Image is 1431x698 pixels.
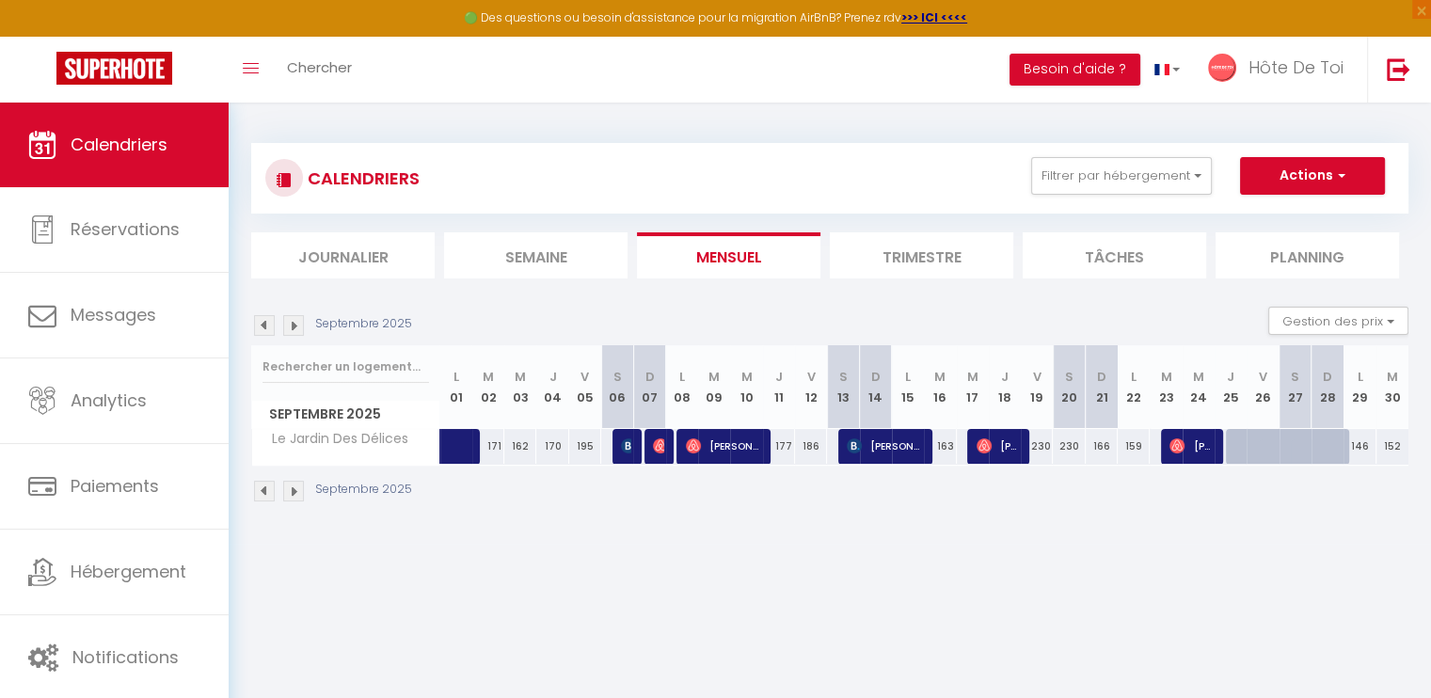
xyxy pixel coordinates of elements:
[536,429,568,464] div: 170
[483,368,494,386] abbr: M
[1194,37,1367,103] a: ... Hôte De Toi
[580,368,589,386] abbr: V
[740,368,752,386] abbr: M
[1344,345,1375,429] th: 29
[1208,54,1236,82] img: ...
[444,232,628,278] li: Semaine
[653,428,663,464] span: [PERSON_NAME]
[1033,368,1041,386] abbr: V
[847,428,921,464] span: [PERSON_NAME]
[71,133,167,156] span: Calendriers
[892,345,924,429] th: 15
[1247,345,1279,429] th: 26
[1387,368,1398,386] abbr: M
[72,645,179,669] span: Notifications
[1268,307,1408,335] button: Gestion des prix
[666,345,698,429] th: 08
[1086,429,1118,464] div: 166
[453,368,459,386] abbr: L
[977,428,1019,464] span: [PERSON_NAME]
[56,52,172,85] img: Super Booking
[1216,232,1399,278] li: Planning
[549,368,557,386] abbr: J
[679,368,685,386] abbr: L
[601,345,633,429] th: 06
[637,232,820,278] li: Mensuel
[1010,54,1140,86] button: Besoin d'aide ?
[1150,345,1182,429] th: 23
[1387,57,1410,81] img: logout
[569,345,601,429] th: 05
[763,345,795,429] th: 11
[504,345,536,429] th: 03
[569,429,601,464] div: 195
[71,560,186,583] span: Hébergement
[621,428,631,464] span: [PERSON_NAME]
[1131,368,1137,386] abbr: L
[924,429,956,464] div: 163
[1344,429,1375,464] div: 146
[1118,345,1150,429] th: 22
[1227,368,1234,386] abbr: J
[1086,345,1118,429] th: 21
[901,9,967,25] a: >>> ICI <<<<
[71,217,180,241] span: Réservations
[795,345,827,429] th: 12
[504,429,536,464] div: 162
[536,345,568,429] th: 04
[472,345,504,429] th: 02
[807,368,816,386] abbr: V
[1118,429,1150,464] div: 159
[613,368,622,386] abbr: S
[251,232,435,278] li: Journalier
[763,429,795,464] div: 177
[71,389,147,412] span: Analytics
[730,345,762,429] th: 10
[1259,368,1267,386] abbr: V
[1323,368,1332,386] abbr: D
[905,368,911,386] abbr: L
[1376,345,1408,429] th: 30
[252,401,439,428] span: Septembre 2025
[1001,368,1009,386] abbr: J
[1215,345,1247,429] th: 25
[303,157,420,199] h3: CALENDRIERS
[924,345,956,429] th: 16
[860,345,892,429] th: 14
[287,57,352,77] span: Chercher
[1193,368,1204,386] abbr: M
[830,232,1013,278] li: Trimestre
[871,368,881,386] abbr: D
[1053,345,1085,429] th: 20
[633,345,665,429] th: 07
[1376,429,1408,464] div: 152
[708,368,720,386] abbr: M
[795,429,827,464] div: 186
[967,368,978,386] abbr: M
[1053,429,1085,464] div: 230
[1169,428,1212,464] span: [PERSON_NAME]
[645,368,655,386] abbr: D
[775,368,783,386] abbr: J
[315,315,412,333] p: Septembre 2025
[957,345,989,429] th: 17
[1161,368,1172,386] abbr: M
[1312,345,1344,429] th: 28
[1021,345,1053,429] th: 19
[698,345,730,429] th: 09
[989,345,1021,429] th: 18
[440,345,472,429] th: 01
[1291,368,1299,386] abbr: S
[1357,368,1362,386] abbr: L
[71,303,156,326] span: Messages
[1183,345,1215,429] th: 24
[934,368,946,386] abbr: M
[1097,368,1106,386] abbr: D
[1031,157,1212,195] button: Filtrer par hébergement
[1240,157,1385,195] button: Actions
[1023,232,1206,278] li: Tâches
[262,350,429,384] input: Rechercher un logement...
[515,368,526,386] abbr: M
[1280,345,1312,429] th: 27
